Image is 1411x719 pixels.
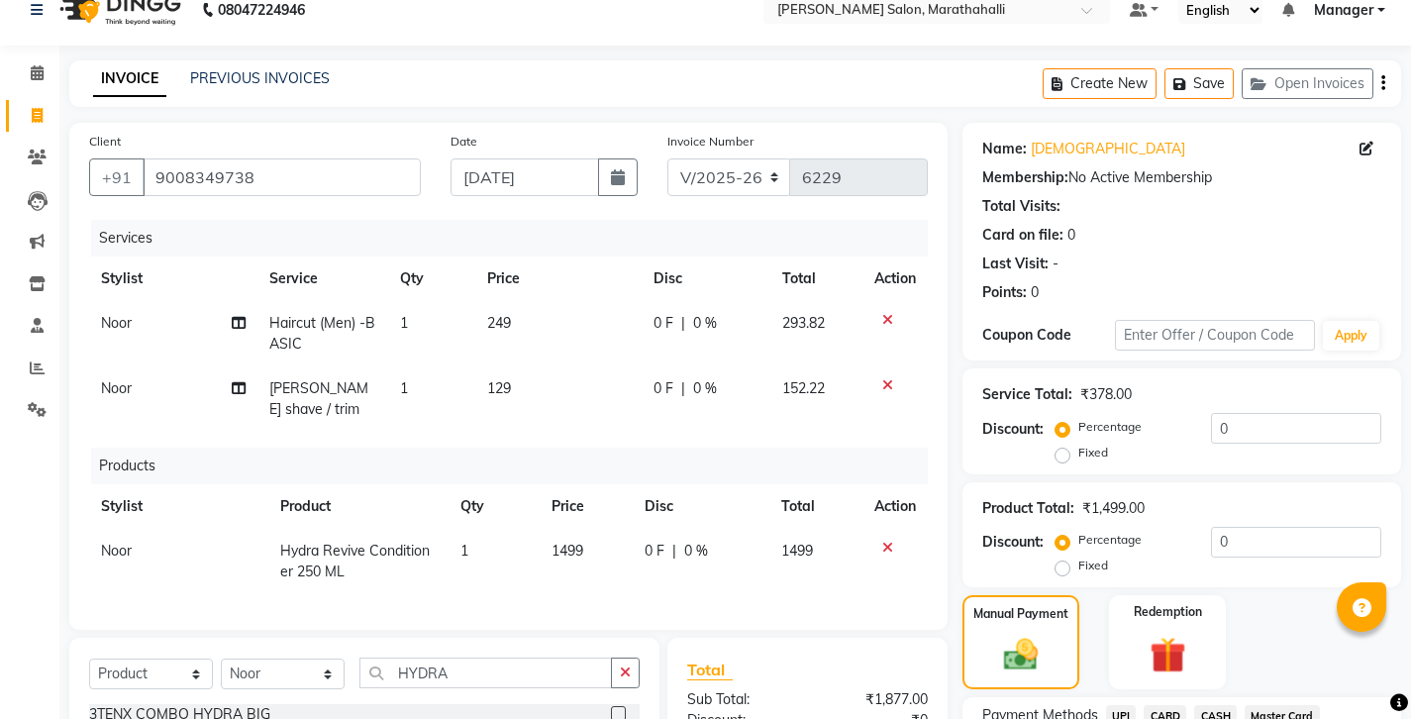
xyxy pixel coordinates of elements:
label: Percentage [1078,418,1142,436]
span: 1499 [552,542,583,560]
th: Disc [633,484,769,529]
th: Disc [642,257,770,301]
th: Price [475,257,641,301]
span: 0 F [654,313,673,334]
div: 0 [1067,225,1075,246]
span: 1 [400,314,408,332]
span: 249 [487,314,511,332]
span: | [672,541,676,562]
label: Fixed [1078,557,1108,574]
label: Manual Payment [973,605,1068,623]
th: Product [268,484,449,529]
a: [DEMOGRAPHIC_DATA] [1031,139,1185,159]
span: 0 % [693,378,717,399]
span: 0 % [693,313,717,334]
th: Price [540,484,633,529]
div: Product Total: [982,498,1074,519]
div: Products [91,448,943,484]
div: Sub Total: [672,689,807,710]
span: Noor [101,542,132,560]
th: Action [862,484,928,529]
div: Membership: [982,167,1068,188]
span: Haircut (Men) -BASIC [269,314,375,353]
span: [PERSON_NAME] shave / trim [269,379,368,418]
span: 0 F [645,541,664,562]
img: _cash.svg [993,635,1049,674]
div: Card on file: [982,225,1063,246]
span: | [681,378,685,399]
span: 0 F [654,378,673,399]
span: 293.82 [782,314,825,332]
div: - [1053,254,1058,274]
button: Create New [1043,68,1157,99]
span: Total [687,660,733,680]
label: Fixed [1078,444,1108,462]
label: Date [451,133,477,151]
span: | [681,313,685,334]
span: 0 % [684,541,708,562]
span: 129 [487,379,511,397]
th: Qty [449,484,541,529]
div: ₹1,499.00 [1082,498,1145,519]
input: Search by Name/Mobile/Email/Code [143,158,421,196]
div: Discount: [982,419,1044,440]
div: Total Visits: [982,196,1060,217]
th: Qty [388,257,475,301]
div: ₹378.00 [1080,384,1132,405]
div: ₹1,877.00 [807,689,942,710]
div: Points: [982,282,1027,303]
th: Stylist [89,484,268,529]
button: Open Invoices [1242,68,1373,99]
div: Service Total: [982,384,1072,405]
label: Client [89,133,121,151]
div: Discount: [982,532,1044,553]
div: Coupon Code [982,325,1115,346]
span: Noor [101,314,132,332]
span: 1 [460,542,468,560]
button: Apply [1323,321,1379,351]
div: 0 [1031,282,1039,303]
input: Search or Scan [359,658,612,688]
th: Action [862,257,928,301]
img: _gift.svg [1139,633,1197,677]
div: No Active Membership [982,167,1381,188]
a: INVOICE [93,61,166,97]
th: Service [257,257,388,301]
button: Save [1164,68,1234,99]
span: 1499 [781,542,813,560]
button: +91 [89,158,145,196]
div: Name: [982,139,1027,159]
th: Total [770,257,862,301]
a: PREVIOUS INVOICES [190,69,330,87]
label: Invoice Number [667,133,754,151]
div: Last Visit: [982,254,1049,274]
label: Percentage [1078,531,1142,549]
span: Hydra Revive Conditioner 250 ML [280,542,430,580]
input: Enter Offer / Coupon Code [1115,320,1315,351]
div: Services [91,220,943,257]
span: 152.22 [782,379,825,397]
span: 1 [400,379,408,397]
span: Noor [101,379,132,397]
label: Redemption [1134,603,1202,621]
th: Total [769,484,862,529]
th: Stylist [89,257,257,301]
